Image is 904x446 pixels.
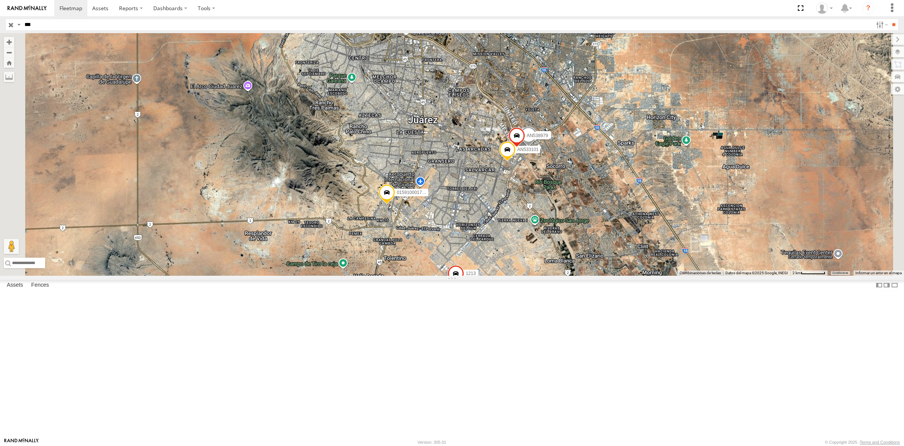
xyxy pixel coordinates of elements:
[418,440,446,444] div: Version: 305.01
[883,280,890,291] label: Dock Summary Table to the Right
[27,280,53,290] label: Fences
[873,19,889,30] label: Search Filter Options
[860,440,900,444] a: Terms and Conditions
[891,84,904,95] label: Map Settings
[891,280,898,291] label: Hide Summary Table
[8,6,47,11] img: rand-logo.svg
[793,271,801,275] span: 2 km
[825,440,900,444] div: © Copyright 2025 -
[4,239,19,254] button: Arrastra el hombrecito naranja al mapa para abrir Street View
[862,2,874,14] i: ?
[680,270,721,276] button: Combinaciones de teclas
[875,280,883,291] label: Dock Summary Table to the Left
[4,37,14,47] button: Zoom in
[397,190,434,195] span: 015910001795205
[814,3,835,14] div: Roberto Garcia
[725,271,788,275] span: Datos del mapa ©2025 Google, INEGI
[855,271,902,275] a: Informar un error en el mapa
[4,438,39,446] a: Visit our Website
[517,147,539,153] span: AN533101
[4,47,14,58] button: Zoom out
[790,270,828,276] button: Escala del mapa: 2 km por 61 píxeles
[4,72,14,82] label: Measure
[4,58,14,68] button: Zoom Home
[16,19,22,30] label: Search Query
[527,133,548,138] span: AN538979
[466,271,476,276] span: 1213
[3,280,27,290] label: Assets
[832,272,848,275] a: Condiciones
